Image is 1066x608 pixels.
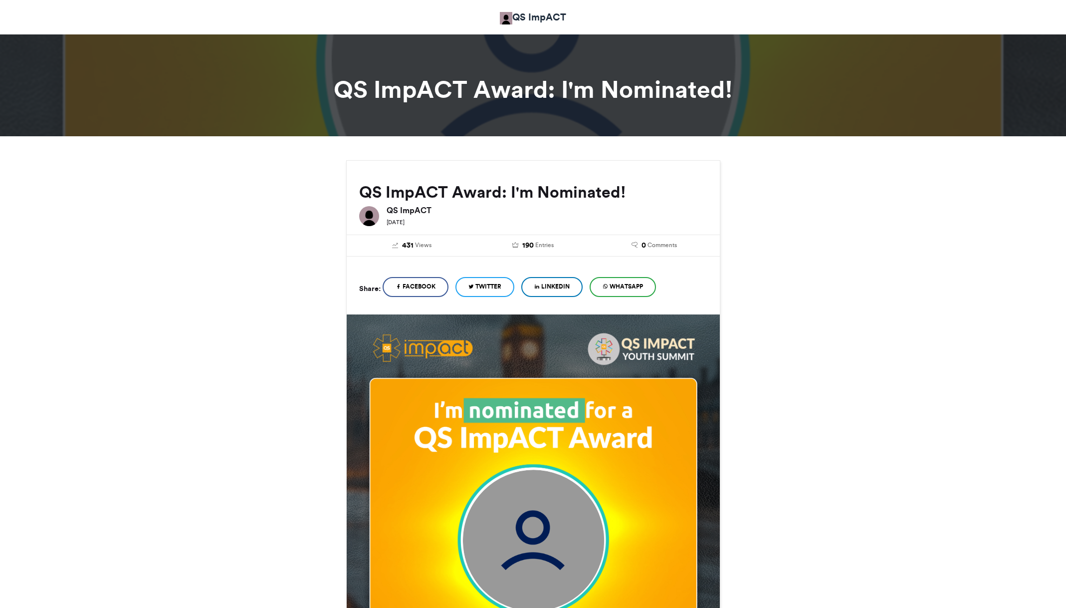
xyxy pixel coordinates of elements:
h2: QS ImpACT Award: I'm Nominated! [359,183,707,201]
a: 190 Entries [480,240,586,251]
a: Twitter [455,277,514,297]
h1: QS ImpACT Award: I'm Nominated! [256,77,810,101]
h5: Share: [359,282,381,295]
span: LinkedIn [541,282,570,291]
span: 431 [402,240,414,251]
small: [DATE] [387,219,405,226]
span: Facebook [403,282,435,291]
a: LinkedIn [521,277,583,297]
span: 190 [522,240,534,251]
a: 431 Views [359,240,465,251]
span: Comments [647,241,677,250]
span: Entries [535,241,554,250]
h6: QS ImpACT [387,206,707,214]
a: 0 Comments [601,240,707,251]
a: Facebook [383,277,448,297]
span: WhatsApp [610,282,643,291]
span: Twitter [475,282,501,291]
span: Views [415,241,431,250]
a: WhatsApp [590,277,656,297]
img: QS ImpACT [359,206,379,226]
a: QS ImpACT [500,10,566,24]
span: 0 [641,240,646,251]
img: QS ImpACT QS ImpACT [500,12,512,24]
